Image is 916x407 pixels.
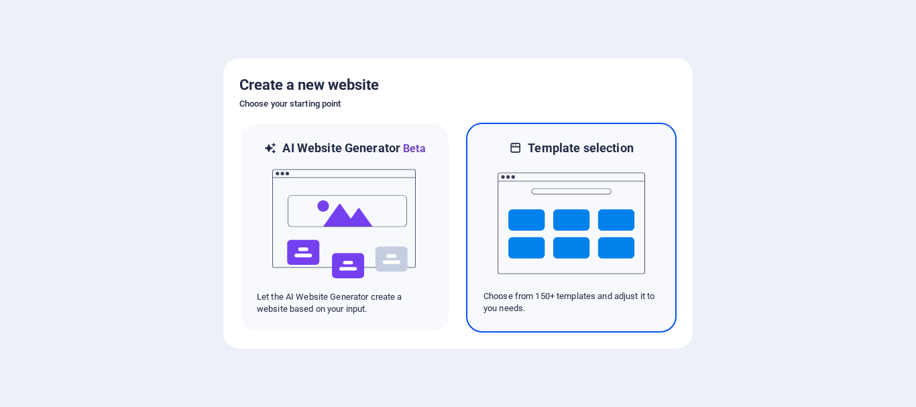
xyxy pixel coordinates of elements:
p: Choose from 150+ templates and adjust it to you needs. [483,290,659,314]
div: AI Website GeneratorBetaaiLet the AI Website Generator create a website based on your input. [239,123,450,333]
p: Let the AI Website Generator create a website based on your input. [257,291,433,315]
div: Template selectionChoose from 150+ templates and adjust it to you needs. [466,123,677,333]
h5: Create a new website [239,74,677,96]
h6: Choose your starting point [239,96,677,112]
span: Beta [400,142,426,155]
h6: AI Website Generator [282,140,425,157]
img: ai [271,157,418,291]
h6: Template selection [528,140,633,156]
